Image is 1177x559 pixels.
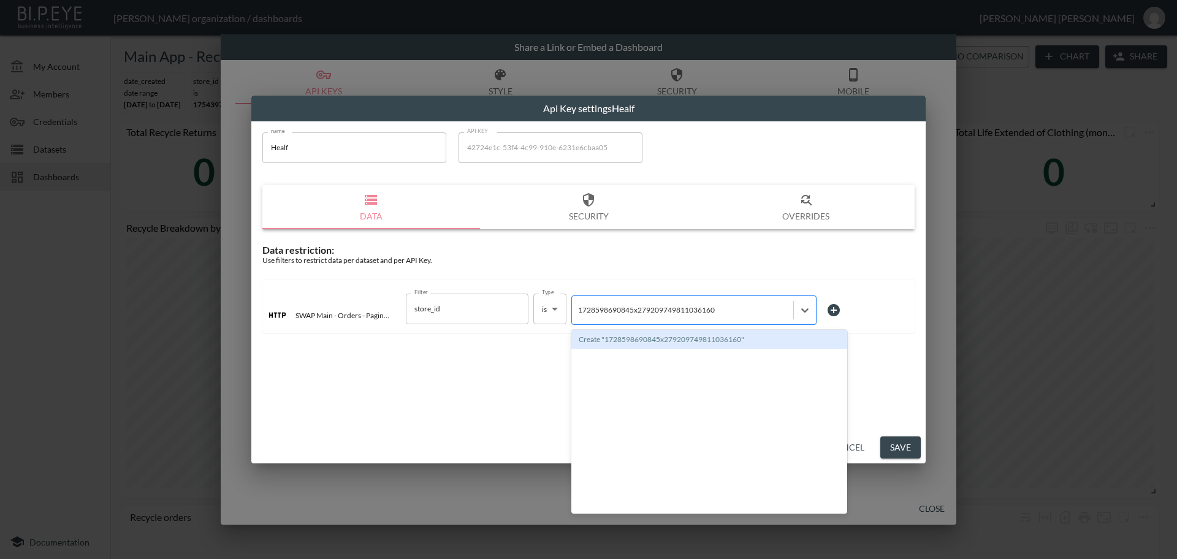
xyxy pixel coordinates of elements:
div: Use filters to restrict data per dataset and per API Key. [262,256,915,265]
span: is [542,305,547,314]
button: Data [262,185,480,229]
img: http icon [269,306,286,324]
p: SWAP Main - Orders - Pagination [295,311,391,320]
span: Data restriction: [262,244,334,256]
label: API KEY [467,127,489,135]
button: Security [480,185,698,229]
label: Type [542,288,554,296]
label: Filter [414,288,428,296]
span: Create "1728598690845x279209749811036160" [571,330,847,351]
button: Overrides [697,185,915,229]
label: name [271,127,285,135]
input: Filter [411,299,505,319]
button: Save [880,436,921,459]
div: Create "1728598690845x279209749811036160" [571,330,847,349]
h2: Api Key settings Healf [251,96,926,121]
